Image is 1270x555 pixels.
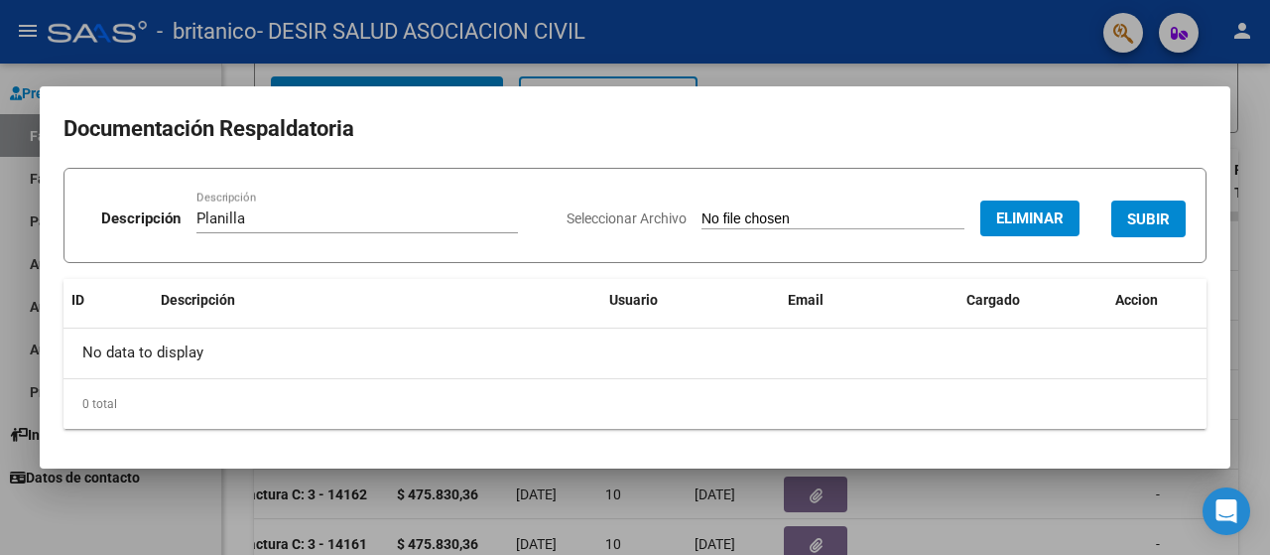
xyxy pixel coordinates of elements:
span: Cargado [966,292,1020,308]
span: ID [71,292,84,308]
span: Email [788,292,824,308]
button: Eliminar [980,201,1079,236]
datatable-header-cell: Cargado [958,279,1107,322]
datatable-header-cell: Descripción [153,279,601,322]
h2: Documentación Respaldatoria [63,110,1206,148]
datatable-header-cell: ID [63,279,153,322]
div: Open Intercom Messenger [1203,487,1250,535]
div: 0 total [63,379,1206,429]
span: Usuario [609,292,658,308]
span: SUBIR [1127,210,1170,228]
span: Descripción [161,292,235,308]
span: Seleccionar Archivo [567,210,687,226]
button: SUBIR [1111,201,1186,237]
p: Descripción [101,208,181,230]
datatable-header-cell: Accion [1107,279,1206,322]
div: No data to display [63,329,1206,378]
span: Accion [1115,292,1158,308]
datatable-header-cell: Usuario [601,279,780,322]
datatable-header-cell: Email [780,279,958,322]
span: Eliminar [996,209,1064,227]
